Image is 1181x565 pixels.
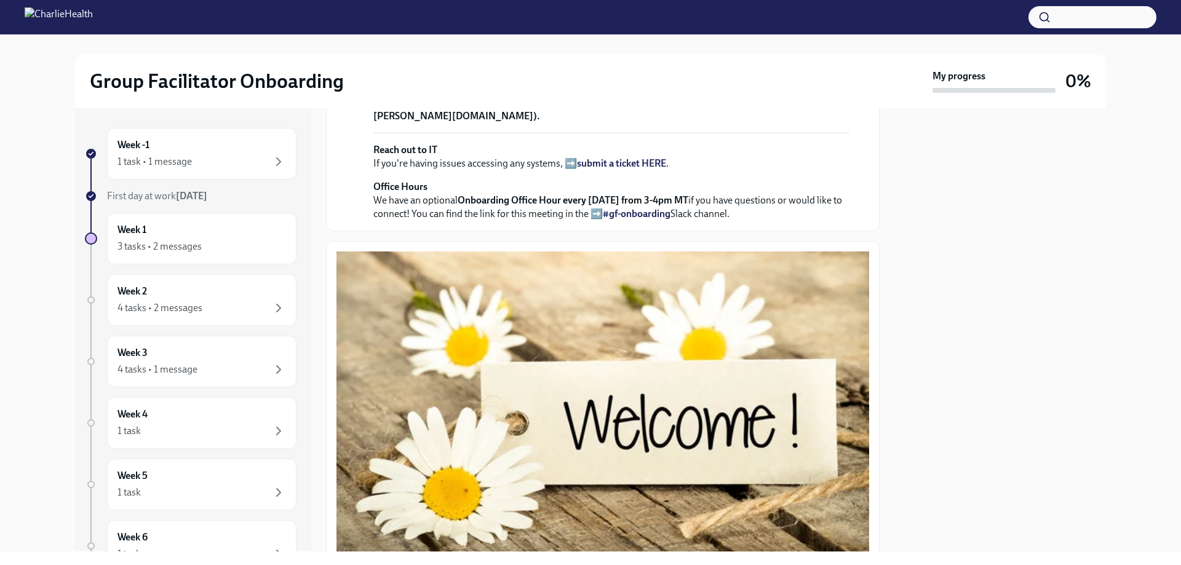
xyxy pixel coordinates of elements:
[373,181,427,192] strong: Office Hours
[117,486,141,499] div: 1 task
[373,143,849,170] p: If you're having issues accessing any systems, ➡️ .
[117,469,148,483] h6: Week 5
[117,408,148,421] h6: Week 4
[85,459,296,510] a: Week 51 task
[117,285,147,298] h6: Week 2
[85,397,296,449] a: Week 41 task
[117,155,192,168] div: 1 task • 1 message
[373,144,437,156] strong: Reach out to IT
[176,190,207,202] strong: [DATE]
[117,547,141,561] div: 1 task
[603,208,670,219] a: #gf-onboarding
[117,363,197,376] div: 4 tasks • 1 message
[107,190,207,202] span: First day at work
[117,531,148,544] h6: Week 6
[85,213,296,264] a: Week 13 tasks • 2 messages
[577,157,666,169] a: submit a ticket HERE
[25,7,93,27] img: CharlieHealth
[117,424,141,438] div: 1 task
[117,138,149,152] h6: Week -1
[85,189,296,203] a: First day at work[DATE]
[85,128,296,180] a: Week -11 task • 1 message
[90,69,344,93] h2: Group Facilitator Onboarding
[932,69,985,83] strong: My progress
[117,301,202,315] div: 4 tasks • 2 messages
[458,194,688,206] strong: Onboarding Office Hour every [DATE] from 3-4pm MT
[85,274,296,326] a: Week 24 tasks • 2 messages
[373,180,849,221] p: We have an optional if you have questions or would like to connect! You can find the link for thi...
[117,223,146,237] h6: Week 1
[117,346,148,360] h6: Week 3
[117,240,202,253] div: 3 tasks • 2 messages
[85,336,296,387] a: Week 34 tasks • 1 message
[1065,70,1091,92] h3: 0%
